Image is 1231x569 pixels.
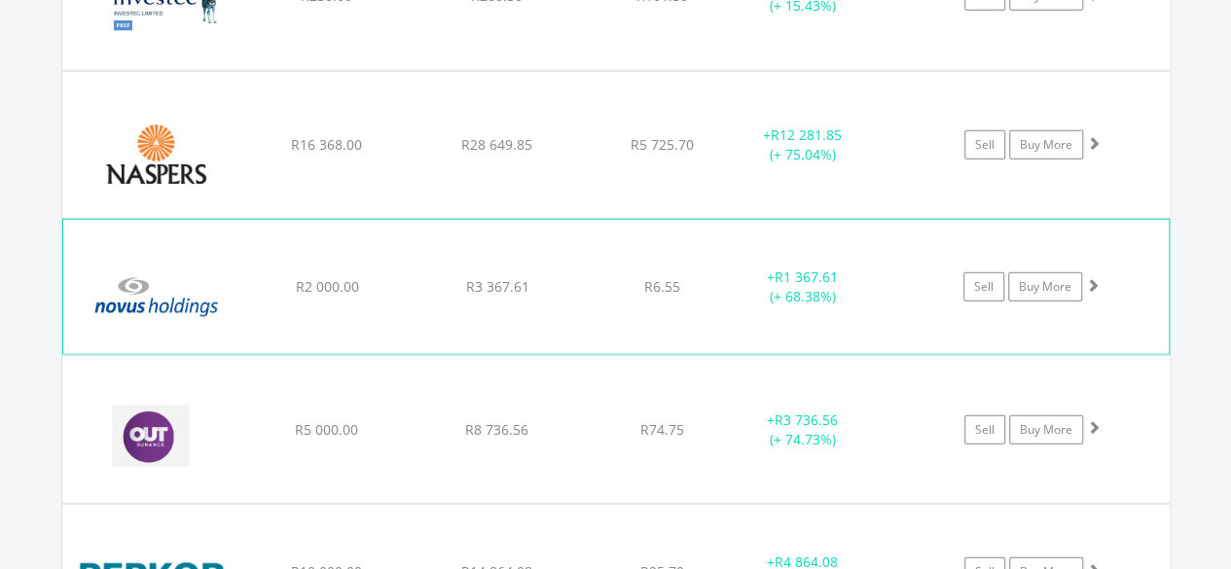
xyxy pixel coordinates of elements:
span: R8 736.56 [465,420,528,439]
div: + (+ 74.73%) [730,410,877,449]
div: + (+ 75.04%) [730,125,877,164]
span: R2 000.00 [295,277,358,296]
span: R28 649.85 [461,135,532,154]
a: Sell [963,272,1004,302]
span: R5 000.00 [295,420,358,439]
a: Buy More [1008,272,1082,302]
span: R5 725.70 [631,135,694,154]
a: Sell [964,415,1005,445]
span: R74.75 [640,420,684,439]
img: EQU.ZA.NVS.png [73,244,240,349]
a: Buy More [1009,415,1083,445]
span: R3 736.56 [775,410,838,429]
a: Buy More [1009,130,1083,160]
img: EQU.ZA.OUT.png [72,380,239,498]
img: EQU.ZA.NPN.png [72,96,239,213]
span: R1 367.61 [775,267,838,286]
span: R3 367.61 [465,277,528,296]
span: R16 368.00 [291,135,362,154]
div: + (+ 68.38%) [729,267,875,306]
span: R12 281.85 [771,125,842,144]
a: Sell [964,130,1005,160]
span: R6.55 [644,277,680,296]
